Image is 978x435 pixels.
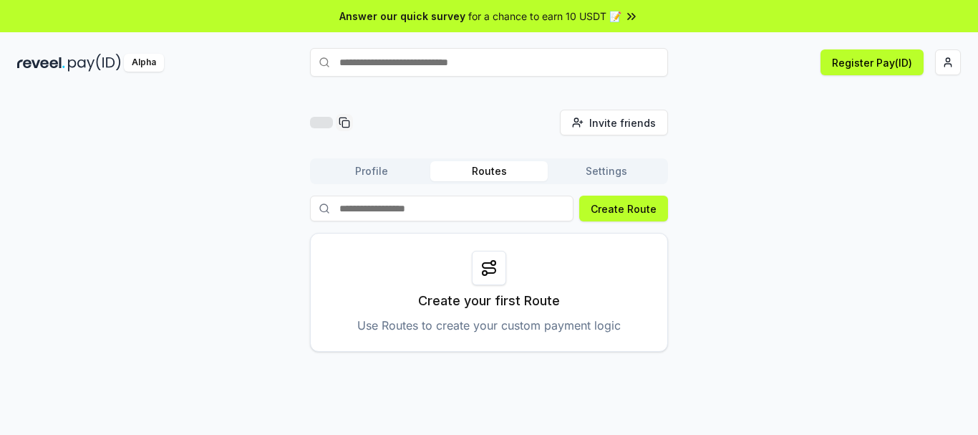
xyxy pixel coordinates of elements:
button: Create Route [579,196,668,221]
img: pay_id [68,54,121,72]
span: for a chance to earn 10 USDT 📝 [468,9,621,24]
p: Create your first Route [418,291,560,311]
span: Answer our quick survey [339,9,465,24]
button: Invite friends [560,110,668,135]
button: Settings [548,161,665,181]
button: Profile [313,161,430,181]
div: Alpha [124,54,164,72]
img: reveel_dark [17,54,65,72]
p: Use Routes to create your custom payment logic [357,317,621,334]
button: Register Pay(ID) [820,49,924,75]
button: Routes [430,161,548,181]
span: Invite friends [589,115,656,130]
